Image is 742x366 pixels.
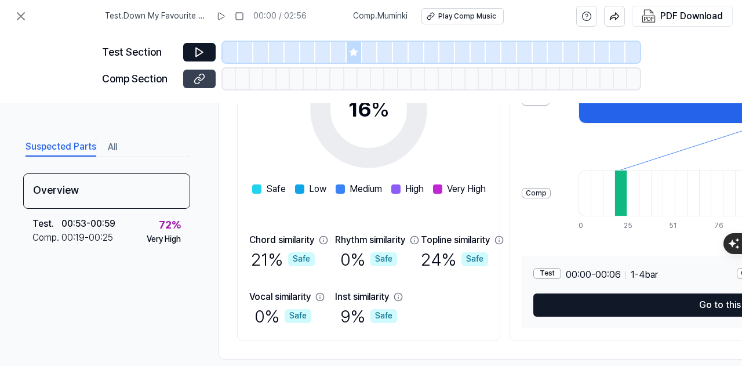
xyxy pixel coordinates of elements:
div: Topline similarity [421,233,490,247]
svg: help [581,10,592,22]
div: 00:53 - 00:59 [61,217,115,231]
div: Safe [370,309,397,323]
div: 76 [714,221,726,231]
div: Play Comp Music [438,12,496,21]
span: Very High [447,182,486,196]
span: High [405,182,424,196]
span: Comp . Muminki [353,10,408,22]
div: Overview [23,173,190,209]
div: 0 % [340,247,397,271]
span: Medium [350,182,382,196]
div: Safe [370,252,397,266]
div: Chord similarity [249,233,314,247]
div: Test Section [102,44,176,61]
span: 1 - 4 bar [631,268,658,282]
span: Safe [266,182,286,196]
div: 51 [669,221,681,231]
div: 72 % [159,217,181,234]
div: 0 % [254,304,311,328]
div: Test [533,268,561,279]
button: Suspected Parts [26,138,96,157]
div: Vocal similarity [249,290,311,304]
div: Safe [285,309,311,323]
div: Rhythm similarity [335,233,405,247]
button: All [108,138,117,157]
div: Comp Section [102,71,176,88]
div: PDF Download [660,9,723,24]
div: 16 [348,94,390,125]
div: Comp [522,188,551,199]
div: 24 % [421,247,488,271]
div: 21 % [251,247,315,271]
div: Safe [288,252,315,266]
div: Test . [32,217,61,231]
span: Low [309,182,326,196]
button: Play Comp Music [421,8,504,24]
div: 00:00 / 02:56 [253,10,307,22]
img: share [609,11,620,21]
div: 00:19 - 00:25 [61,231,113,245]
div: 0 [579,221,591,231]
span: 00:00 - 00:06 [566,268,621,282]
img: PDF Download [642,9,656,23]
span: Test . Down My Favourite Road [105,10,207,22]
div: Comp . [32,231,61,245]
button: PDF Download [639,6,725,26]
div: 9 % [340,304,397,328]
button: help [576,6,597,27]
div: Safe [461,252,488,266]
div: Inst similarity [335,290,389,304]
div: Very High [147,234,181,245]
div: 25 [624,221,636,231]
span: % [371,97,390,122]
